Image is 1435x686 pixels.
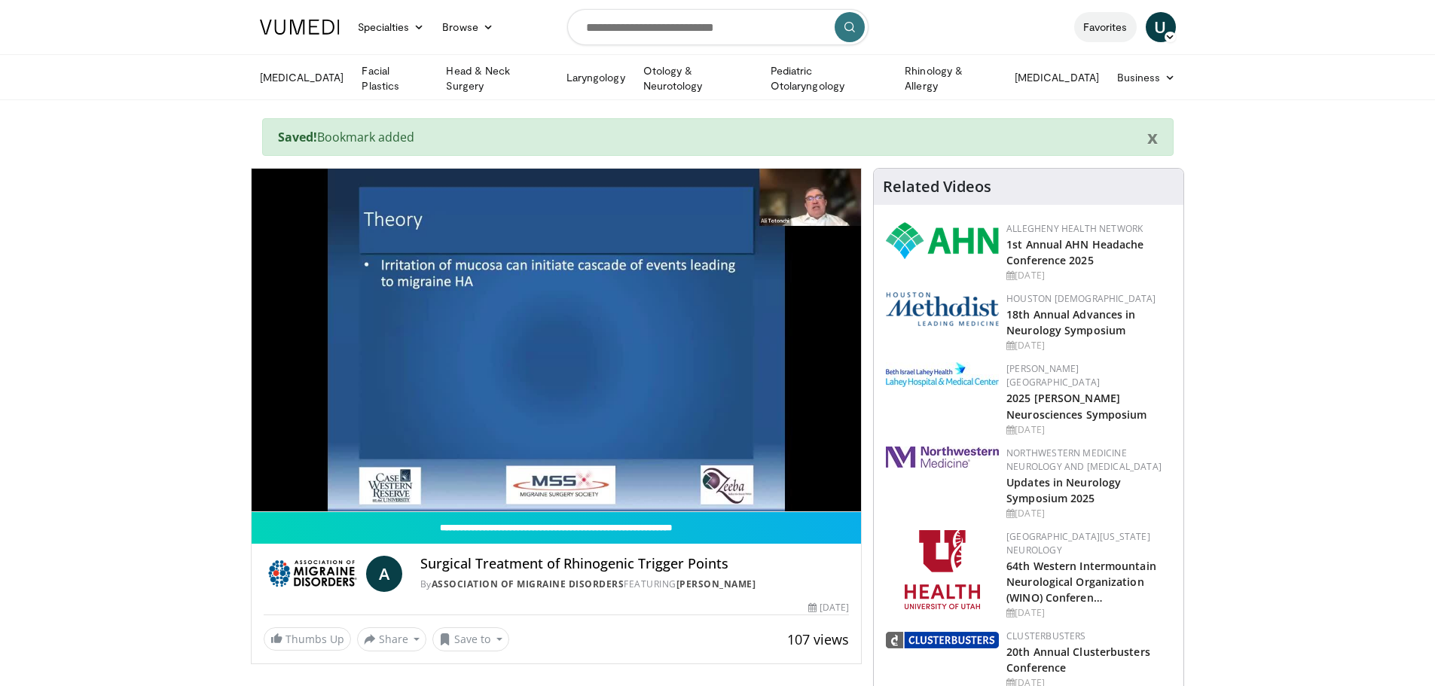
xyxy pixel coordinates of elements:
button: Save to [432,627,509,651]
img: 628ffacf-ddeb-4409-8647-b4d1102df243.png.150x105_q85_autocrop_double_scale_upscale_version-0.2.png [886,222,999,259]
button: Share [357,627,427,651]
div: [DATE] [1006,507,1171,520]
a: 64th Western Intermountain Neurological Organization (WINO) Conferen… [1006,559,1156,605]
a: [GEOGRAPHIC_DATA][US_STATE] Neurology [1006,530,1150,556]
video-js: Video Player [252,169,862,512]
a: 1st Annual AHN Headache Conference 2025 [1006,237,1143,267]
img: 2a462fb6-9365-492a-ac79-3166a6f924d8.png.150x105_q85_autocrop_double_scale_upscale_version-0.2.jpg [886,447,999,468]
img: VuMedi Logo [260,20,340,35]
img: f6362829-b0a3-407d-a044-59546adfd345.png.150x105_q85_autocrop_double_scale_upscale_version-0.2.png [905,530,980,609]
a: Pediatric Otolaryngology [762,63,896,93]
div: Bookmark added [262,118,1174,156]
a: U [1146,12,1176,42]
a: Laryngology [557,63,634,93]
a: Clusterbusters [1006,630,1085,642]
a: Facial Plastics [353,63,437,93]
img: e7977282-282c-4444-820d-7cc2733560fd.jpg.150x105_q85_autocrop_double_scale_upscale_version-0.2.jpg [886,362,999,387]
a: Favorites [1074,12,1137,42]
div: [DATE] [1006,606,1171,620]
a: Thumbs Up [264,627,351,651]
strong: Saved! [278,129,317,145]
a: Specialties [349,12,434,42]
a: [PERSON_NAME] [676,578,756,590]
a: [MEDICAL_DATA] [251,63,353,93]
a: Browse [433,12,502,42]
a: Rhinology & Allergy [896,63,1006,93]
a: Houston [DEMOGRAPHIC_DATA] [1006,292,1156,305]
a: [PERSON_NAME][GEOGRAPHIC_DATA] [1006,362,1100,389]
a: 18th Annual Advances in Neurology Symposium [1006,307,1135,337]
a: 2025 [PERSON_NAME] Neurosciences Symposium [1006,391,1146,421]
h4: Surgical Treatment of Rhinogenic Trigger Points [420,556,850,572]
a: A [366,556,402,592]
a: [MEDICAL_DATA] [1006,63,1108,93]
img: 5e4488cc-e109-4a4e-9fd9-73bb9237ee91.png.150x105_q85_autocrop_double_scale_upscale_version-0.2.png [886,292,999,326]
div: [DATE] [1006,339,1171,352]
a: Allegheny Health Network [1006,222,1143,235]
h4: Related Videos [883,178,991,196]
div: By FEATURING [420,578,850,591]
input: Search topics, interventions [567,9,869,45]
a: Business [1108,63,1185,93]
div: [DATE] [808,601,849,614]
img: Association of Migraine Disorders [264,556,360,592]
a: Updates in Neurology Symposium 2025 [1006,475,1121,505]
div: [DATE] [1006,423,1171,437]
a: Otology & Neurotology [634,63,762,93]
a: Association of Migraine Disorders [432,578,624,590]
a: Northwestern Medicine Neurology and [MEDICAL_DATA] [1006,447,1162,473]
div: [DATE] [1006,269,1171,282]
a: Head & Neck Surgery [437,63,557,93]
a: 20th Annual Clusterbusters Conference [1006,645,1150,675]
button: x [1147,128,1158,146]
img: d3be30b6-fe2b-4f13-a5b4-eba975d75fdd.png.150x105_q85_autocrop_double_scale_upscale_version-0.2.png [886,632,999,648]
span: 107 views [787,630,849,648]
